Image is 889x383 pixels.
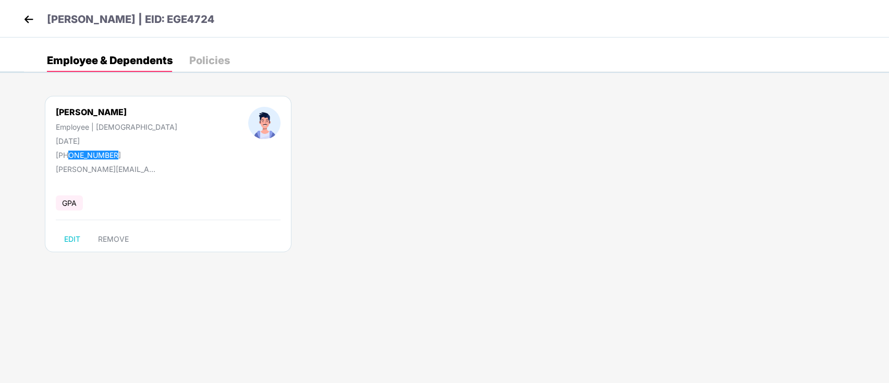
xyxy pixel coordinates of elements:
img: back [21,11,36,27]
div: [DATE] [56,137,177,145]
span: GPA [56,195,83,211]
img: profileImage [248,107,281,139]
div: Policies [189,55,230,66]
span: EDIT [64,235,80,243]
div: [PHONE_NUMBER] [56,151,177,159]
div: Employee & Dependents [47,55,173,66]
button: REMOVE [90,231,137,248]
p: [PERSON_NAME] | EID: EGE4724 [47,11,214,28]
div: [PERSON_NAME][EMAIL_ADDRESS][DOMAIN_NAME] [56,165,160,174]
span: REMOVE [98,235,129,243]
div: [PERSON_NAME] [56,107,177,117]
div: Employee | [DEMOGRAPHIC_DATA] [56,122,177,131]
button: EDIT [56,231,89,248]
